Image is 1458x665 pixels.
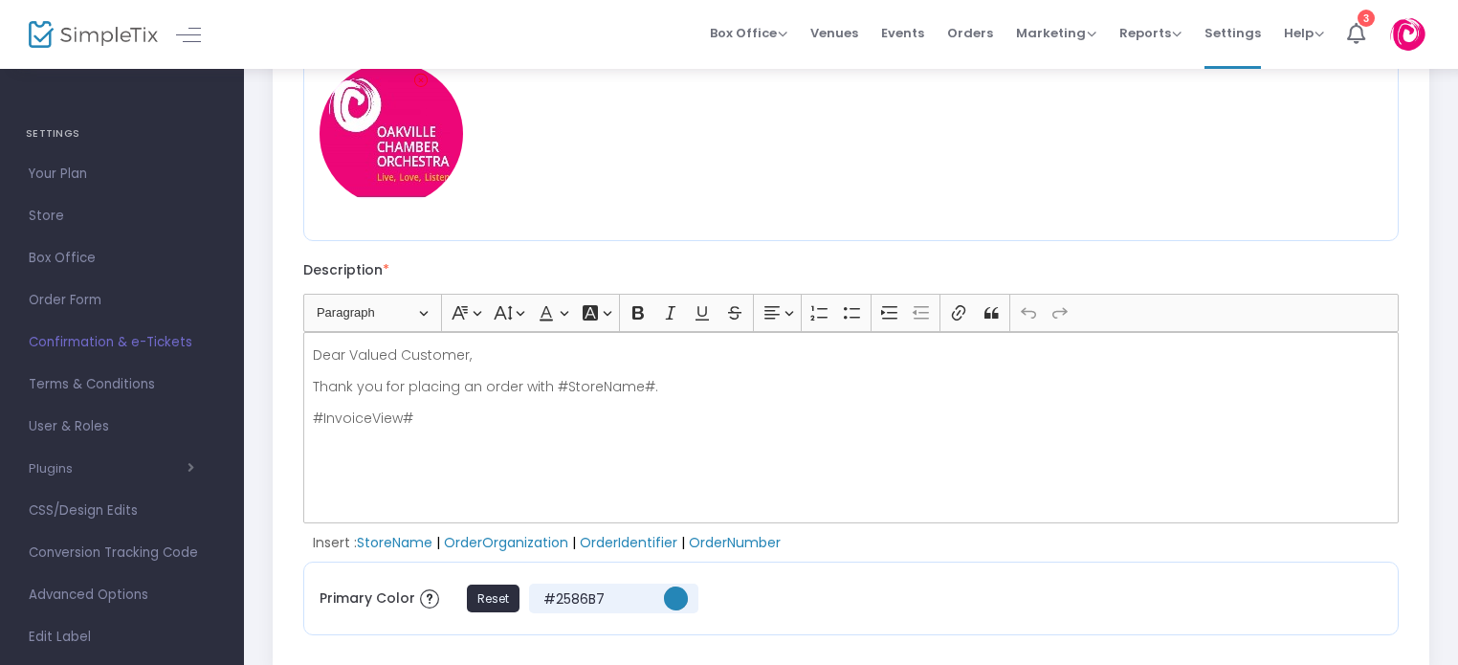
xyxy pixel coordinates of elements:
span: Confirmation & e-Tickets [29,330,215,355]
button: Reset [467,585,519,612]
span: Box Office [710,24,787,42]
span: Reports [1119,24,1182,42]
span: StoreName [357,533,432,552]
span: | [432,533,444,552]
label: Description [303,260,389,279]
p: #InvoiceView# [313,409,1390,428]
div: Editor toolbar [303,294,1399,332]
span: #2586B7 [539,589,653,609]
span: Venues [810,9,858,57]
button: Plugins [29,461,194,477]
button: Paragraph [308,299,437,328]
span: CSS/Design Edits [29,499,215,523]
p: Dear Valued Customer, [313,345,1390,365]
span: Store [29,204,215,229]
span: Box Office [29,246,215,271]
span: Marketing [1016,24,1096,42]
div: Rich Text Editor, main [303,332,1399,523]
span: Events [881,9,924,57]
h4: SETTINGS [26,115,218,153]
span: Help [1284,24,1324,42]
span: | [677,533,689,552]
span: Orders [947,9,993,57]
span: Order Form [29,288,215,313]
span: Insert : [313,533,357,552]
span: OrderOrganization [444,533,568,552]
img: question-mark [420,589,439,609]
span: Terms & Conditions [29,372,215,397]
img: OCOLogo-962x962forEventbrite.jpg [320,62,463,206]
span: OrderNumber [689,533,781,552]
span: Advanced Options [29,583,215,608]
span: OrderIdentifier [580,533,677,552]
div: 3 [1358,10,1375,27]
span: Conversion Tracking Code [29,541,215,565]
span: User & Roles [29,414,215,439]
span: | [568,533,580,552]
span: Settings [1204,9,1261,57]
label: Primary Color [320,584,444,613]
span: Paragraph [317,301,416,324]
span: Your Plan [29,162,215,187]
p: Thank you for placing an order with #StoreName#. [313,377,1390,396]
kendo-colorpicker: #2586b7 [653,584,689,613]
span: Edit Label [29,625,215,650]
